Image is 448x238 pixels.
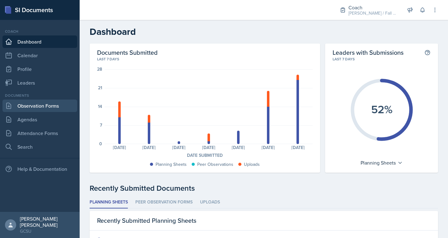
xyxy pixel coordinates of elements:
[2,100,77,112] a: Observation Forms
[357,158,406,168] div: Planning Sheets
[2,93,77,98] div: Documents
[97,152,313,159] div: Date Submitted
[253,145,283,150] div: [DATE]
[197,161,233,168] div: Peer Observations
[164,145,194,150] div: [DATE]
[90,26,438,37] h2: Dashboard
[2,113,77,126] a: Agendas
[348,10,398,16] div: [PERSON_NAME] / Fall 2025
[2,163,77,175] div: Help & Documentation
[98,86,102,90] div: 21
[156,161,187,168] div: Planning Sheets
[371,101,392,117] text: 52%
[333,49,404,56] h2: Leaders with Submissions
[194,145,224,150] div: [DATE]
[20,228,75,234] div: GCSU
[2,35,77,48] a: Dashboard
[97,67,102,71] div: 28
[333,56,431,62] div: Last 7 days
[100,123,102,127] div: 7
[244,161,260,168] div: Uploads
[97,56,313,62] div: Last 7 days
[98,104,102,109] div: 14
[348,4,398,11] div: Coach
[2,77,77,89] a: Leaders
[99,142,102,146] div: 0
[135,196,193,208] li: Peer Observation Forms
[200,196,220,208] li: Uploads
[2,29,77,34] div: Coach
[2,127,77,139] a: Attendance Forms
[283,145,313,150] div: [DATE]
[90,196,128,208] li: Planning Sheets
[224,145,254,150] div: [DATE]
[90,183,438,194] div: Recently Submitted Documents
[97,49,313,56] h2: Documents Submitted
[2,49,77,62] a: Calendar
[2,141,77,153] a: Search
[90,211,438,231] div: Recently Submitted Planning Sheets
[20,216,75,228] div: [PERSON_NAME] [PERSON_NAME]
[105,145,134,150] div: [DATE]
[2,63,77,75] a: Profile
[134,145,164,150] div: [DATE]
